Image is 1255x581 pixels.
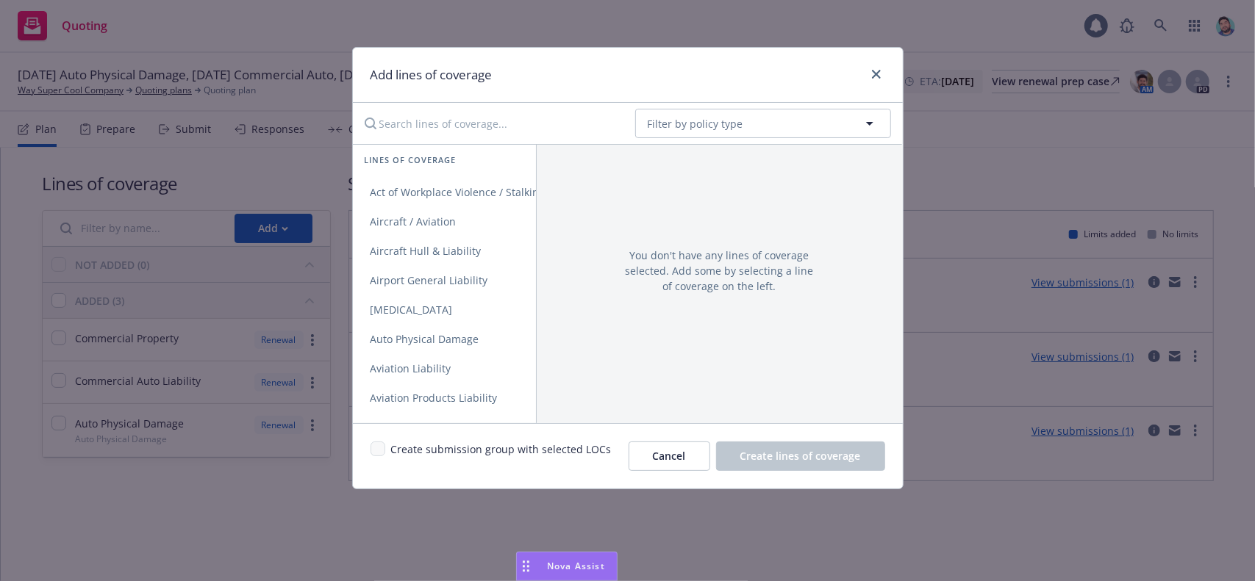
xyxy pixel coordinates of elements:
[635,109,891,138] button: Filter by policy type
[356,109,623,138] input: Search lines of coverage...
[353,244,499,258] span: Aircraft Hull & Liability
[648,116,743,131] span: Filter by policy type
[391,441,612,471] span: Create submission group with selected LOCs
[547,560,605,572] span: Nova Assist
[353,420,471,434] span: Blanket Accident
[353,185,598,199] span: Act of Workplace Violence / Stalking Threat
[353,303,471,317] span: [MEDICAL_DATA]
[365,154,457,166] span: Lines of coverage
[353,361,469,375] span: Aviation Liability
[371,65,493,84] h1: Add lines of coverage
[353,332,497,346] span: Auto Physical Damage
[629,441,710,471] button: Cancel
[353,391,515,405] span: Aviation Products Liability
[353,214,474,228] span: Aircraft / Aviation
[868,65,885,83] a: close
[653,449,686,463] span: Cancel
[353,273,506,287] span: Airport General Liability
[740,449,861,463] span: Create lines of coverage
[716,441,885,471] button: Create lines of coverage
[517,552,535,580] div: Drag to move
[516,552,618,581] button: Nova Assist
[625,248,815,294] span: You don't have any lines of coverage selected. Add some by selecting a line of coverage on the left.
